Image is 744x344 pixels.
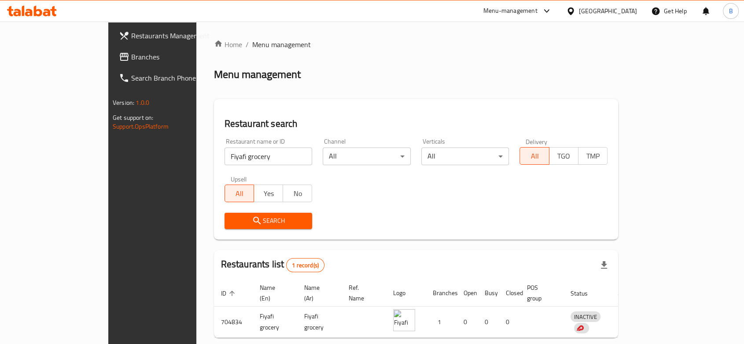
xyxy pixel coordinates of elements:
[225,185,254,202] button: All
[457,280,478,307] th: Open
[578,147,608,165] button: TMP
[421,148,509,165] div: All
[225,148,313,165] input: Search for restaurant name or ID..
[571,288,599,299] span: Status
[323,148,411,165] div: All
[553,150,575,163] span: TGO
[131,30,225,41] span: Restaurants Management
[571,312,600,322] span: INACTIVE
[246,39,249,50] li: /
[611,280,641,307] th: Action
[478,307,499,338] td: 0
[112,67,232,89] a: Search Branch Phone
[131,73,225,83] span: Search Branch Phone
[527,282,553,303] span: POS group
[519,147,549,165] button: All
[214,280,641,338] table: enhanced table
[131,52,225,62] span: Branches
[113,97,134,108] span: Version:
[112,25,232,46] a: Restaurants Management
[214,67,301,81] h2: Menu management
[113,112,153,123] span: Get support on:
[136,97,149,108] span: 1.0.0
[483,6,538,16] div: Menu-management
[582,150,604,163] span: TMP
[304,282,331,303] span: Name (Ar)
[283,185,312,202] button: No
[576,324,584,332] img: delivery hero logo
[393,309,415,331] img: Fiyafi grocery
[297,307,342,338] td: Fiyafi grocery
[225,117,608,130] h2: Restaurant search
[232,215,306,226] span: Search
[593,255,615,276] div: Export file
[523,150,545,163] span: All
[526,138,548,144] label: Delivery
[386,280,426,307] th: Logo
[478,280,499,307] th: Busy
[287,187,309,200] span: No
[258,187,280,200] span: Yes
[349,282,376,303] span: Ref. Name
[260,282,287,303] span: Name (En)
[253,307,297,338] td: Fiyafi grocery
[426,280,457,307] th: Branches
[287,261,324,270] span: 1 record(s)
[214,39,618,50] nav: breadcrumb
[214,307,253,338] td: 704834
[426,307,457,338] td: 1
[231,176,247,182] label: Upsell
[549,147,578,165] button: TGO
[113,121,169,132] a: Support.OpsPlatform
[729,6,733,16] span: B
[228,187,250,200] span: All
[221,258,324,272] h2: Restaurants list
[457,307,478,338] td: 0
[574,323,589,333] div: Indicates that the vendor menu management has been moved to DH Catalog service
[499,307,520,338] td: 0
[286,258,324,272] div: Total records count
[112,46,232,67] a: Branches
[252,39,311,50] span: Menu management
[221,288,238,299] span: ID
[225,213,313,229] button: Search
[254,185,283,202] button: Yes
[499,280,520,307] th: Closed
[579,6,637,16] div: [GEOGRAPHIC_DATA]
